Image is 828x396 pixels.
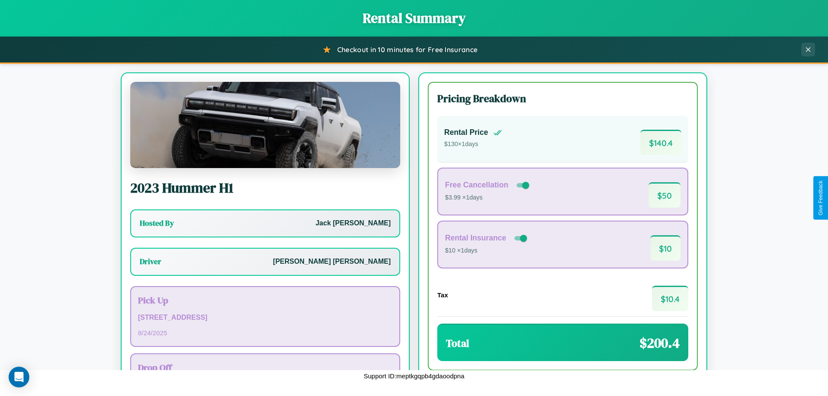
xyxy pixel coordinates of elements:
h4: Rental Insurance [445,234,506,243]
p: 8 / 24 / 2025 [138,327,392,339]
h3: Total [446,336,469,350]
span: $ 200.4 [640,334,680,352]
h4: Tax [437,291,448,299]
span: $ 140.4 [640,130,681,155]
p: [STREET_ADDRESS] [138,312,392,324]
h4: Free Cancellation [445,181,508,190]
h2: 2023 Hummer H1 [130,178,400,197]
h3: Hosted By [140,218,174,228]
h3: Drop Off [138,361,392,374]
h1: Rental Summary [9,9,819,28]
p: [PERSON_NAME] [PERSON_NAME] [273,256,391,268]
div: Give Feedback [818,181,824,215]
span: $ 50 [649,182,681,208]
p: $ 130 × 1 days [444,139,502,150]
h3: Pick Up [138,294,392,306]
h3: Pricing Breakdown [437,91,688,106]
h3: Driver [140,256,161,267]
p: $3.99 × 1 days [445,192,531,203]
p: Jack [PERSON_NAME] [316,217,391,230]
span: $ 10.4 [652,286,688,311]
div: Open Intercom Messenger [9,367,29,387]
p: Support ID: meptkgqpb4gdaoodpna [364,370,464,382]
span: Checkout in 10 minutes for Free Insurance [337,45,477,54]
img: Hummer H1 [130,82,400,168]
span: $ 10 [650,235,681,261]
p: $10 × 1 days [445,245,529,256]
h4: Rental Price [444,128,488,137]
